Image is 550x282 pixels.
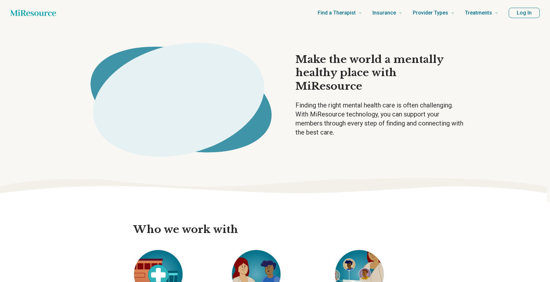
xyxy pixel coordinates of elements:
[128,223,422,237] h2: Who we work with
[372,8,396,17] span: Insurance
[509,8,540,18] button: Log In
[413,8,448,17] span: Provider Types
[295,101,466,137] p: Finding the right mental health care is often challenging. With MiResource technology, you can su...
[465,8,492,17] span: Treatments
[318,8,356,17] span: Find a Therapist
[295,53,466,93] h1: Make the world a mentally healthy place with MiResource
[10,6,56,19] a: Home page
